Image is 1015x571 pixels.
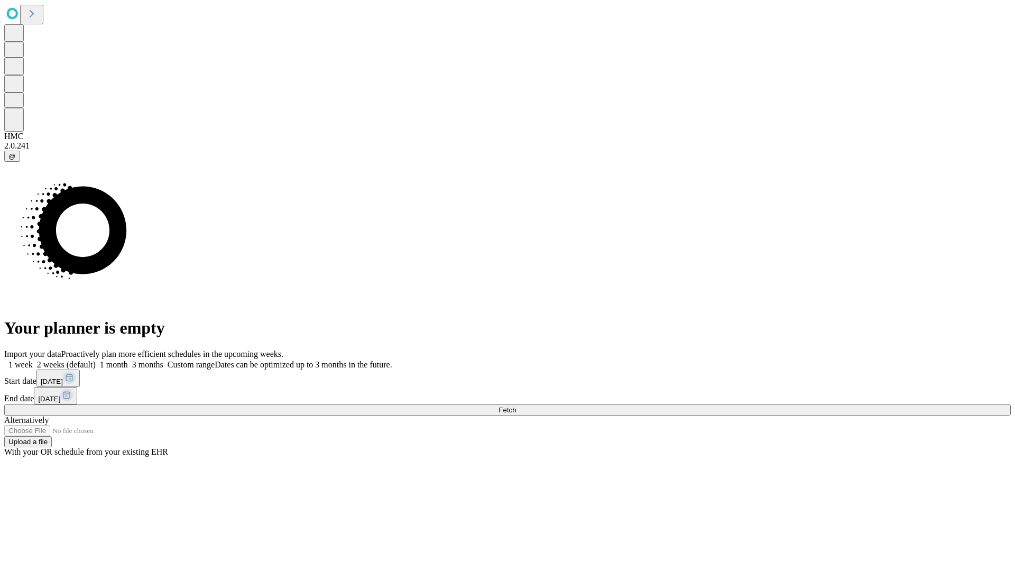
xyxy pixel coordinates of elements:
[4,318,1011,338] h1: Your planner is empty
[4,416,49,425] span: Alternatively
[37,360,96,369] span: 2 weeks (default)
[41,377,63,385] span: [DATE]
[215,360,392,369] span: Dates can be optimized up to 3 months in the future.
[34,387,77,404] button: [DATE]
[4,436,52,447] button: Upload a file
[61,349,283,358] span: Proactively plan more efficient schedules in the upcoming weeks.
[4,349,61,358] span: Import your data
[4,387,1011,404] div: End date
[38,395,60,403] span: [DATE]
[36,370,80,387] button: [DATE]
[4,132,1011,141] div: HMC
[499,406,516,414] span: Fetch
[100,360,128,369] span: 1 month
[4,141,1011,151] div: 2.0.241
[4,447,168,456] span: With your OR schedule from your existing EHR
[132,360,163,369] span: 3 months
[4,151,20,162] button: @
[4,370,1011,387] div: Start date
[168,360,215,369] span: Custom range
[8,360,33,369] span: 1 week
[4,404,1011,416] button: Fetch
[8,152,16,160] span: @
